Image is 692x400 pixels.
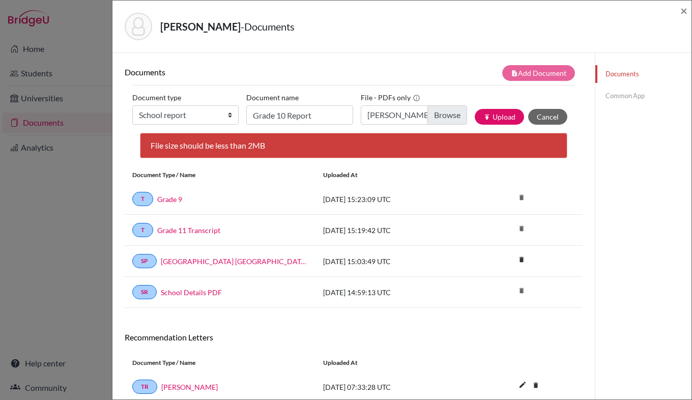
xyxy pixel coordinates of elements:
a: Grade 11 Transcript [157,225,220,236]
div: Document Type / Name [125,358,315,367]
i: delete [514,283,529,298]
a: TR [132,380,157,394]
label: Document type [132,90,181,105]
label: Document name [246,90,299,105]
a: Documents [595,65,691,83]
button: edit [514,378,531,393]
div: [DATE] 15:03:49 UTC [315,256,468,267]
i: delete [514,221,529,236]
a: SR [132,285,157,299]
button: publishUpload [475,109,524,125]
a: T [132,192,153,206]
a: T [132,223,153,237]
span: - Documents [241,20,295,33]
div: [DATE] 15:19:42 UTC [315,225,468,236]
a: delete [514,253,529,267]
a: Grade 9 [157,194,182,205]
span: [DATE] 07:33:28 UTC [323,383,391,391]
a: School Details PDF [161,287,222,298]
div: Document Type / Name [125,170,315,180]
a: SP [132,254,157,268]
h6: Recommendation Letters [125,332,583,342]
a: [GEOGRAPHIC_DATA] [GEOGRAPHIC_DATA] School Profile 2025-6 [DOMAIN_NAME]_wide [161,256,308,267]
i: delete [514,252,529,267]
h6: Documents [125,67,354,77]
div: Uploaded at [315,170,468,180]
i: delete [528,378,543,393]
button: note_addAdd Document [502,65,575,81]
a: delete [528,379,543,393]
i: delete [514,190,529,205]
strong: [PERSON_NAME] [160,20,241,33]
button: Cancel [528,109,567,125]
i: note_add [511,70,518,77]
a: [PERSON_NAME] [161,382,218,392]
div: [DATE] 14:59:13 UTC [315,287,468,298]
button: Close [680,5,687,17]
i: publish [483,113,491,121]
span: × [680,3,687,18]
i: edit [514,377,531,393]
div: [DATE] 15:23:09 UTC [315,194,468,205]
div: File size should be less than 2MB [140,133,567,158]
a: Common App [595,87,691,105]
div: Uploaded at [315,358,468,367]
label: File - PDFs only [361,90,420,105]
